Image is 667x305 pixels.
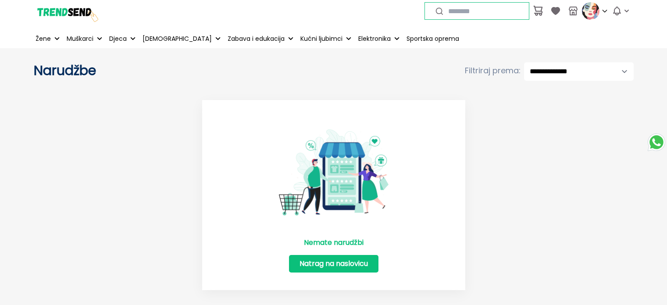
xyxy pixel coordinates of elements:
button: Žene [34,29,61,48]
p: Djeca [109,34,127,43]
p: Žene [36,34,51,43]
span: Filtriraj prema: [465,65,521,77]
button: Zabava i edukacija [226,29,295,48]
img: No Item [279,118,389,227]
a: Natrag na naslovicu [289,255,378,273]
button: Muškarci [65,29,104,48]
p: Muškarci [67,34,93,43]
button: Elektronika [357,29,401,48]
img: profile picture [582,2,599,20]
button: Djeca [107,29,137,48]
p: Kućni ljubimci [300,34,342,43]
button: [DEMOGRAPHIC_DATA] [141,29,222,48]
p: [DEMOGRAPHIC_DATA] [143,34,212,43]
p: Elektronika [358,34,391,43]
button: Kućni ljubimci [299,29,353,48]
select: Filtriraj prema: [524,62,634,81]
p: Nemate narudžbi [304,237,364,248]
p: Zabava i edukacija [228,34,285,43]
h2: Narudžbe [34,63,334,79]
a: Sportska oprema [405,29,461,48]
